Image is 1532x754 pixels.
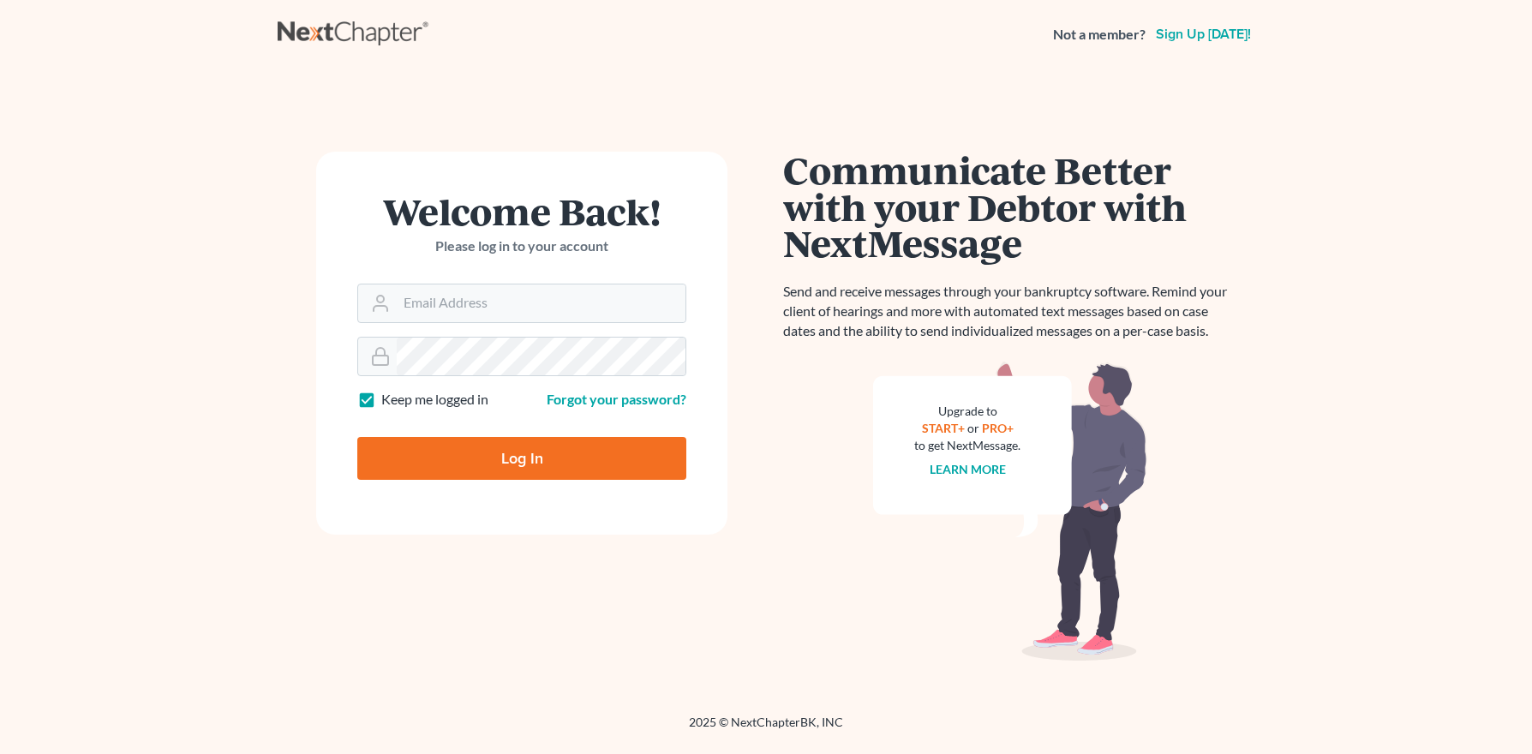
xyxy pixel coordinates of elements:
a: PRO+ [982,421,1014,435]
div: to get NextMessage. [914,437,1020,454]
label: Keep me logged in [381,390,488,410]
span: or [967,421,979,435]
strong: Not a member? [1053,25,1146,45]
input: Log In [357,437,686,480]
a: Forgot your password? [547,391,686,407]
a: Sign up [DATE]! [1152,27,1254,41]
h1: Communicate Better with your Debtor with NextMessage [783,152,1237,261]
p: Send and receive messages through your bankruptcy software. Remind your client of hearings and mo... [783,282,1237,341]
div: 2025 © NextChapterBK, INC [278,714,1254,745]
div: Upgrade to [914,403,1020,420]
h1: Welcome Back! [357,193,686,230]
input: Email Address [397,284,685,322]
a: START+ [922,421,965,435]
img: nextmessage_bg-59042aed3d76b12b5cd301f8e5b87938c9018125f34e5fa2b7a6b67550977c72.svg [873,362,1147,661]
a: Learn more [930,462,1006,476]
p: Please log in to your account [357,236,686,256]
